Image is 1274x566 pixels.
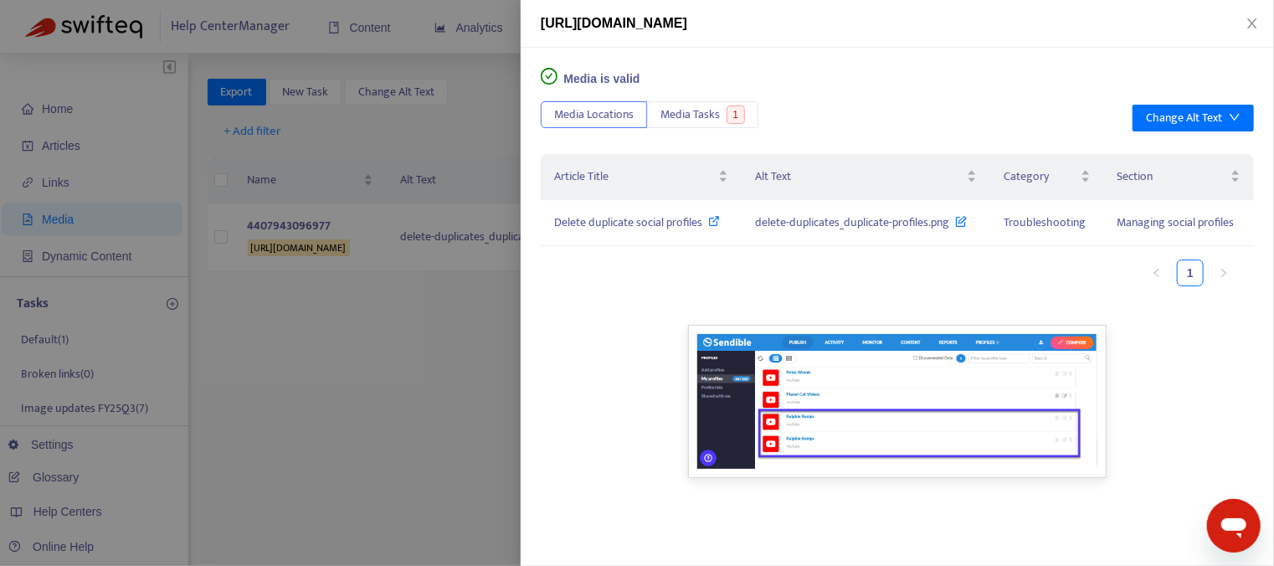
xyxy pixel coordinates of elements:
span: Media Tasks [660,105,720,124]
th: Category [990,154,1103,200]
button: Media Locations [541,101,647,128]
span: Section [1117,167,1227,186]
span: Alt Text [755,167,963,186]
span: Managing social profiles [1117,213,1235,232]
span: Media is valid [564,72,640,85]
span: down [1229,111,1241,123]
span: Troubleshooting [1004,213,1086,232]
span: Delete duplicate social profiles [554,213,702,232]
span: close [1246,17,1259,30]
span: left [1152,268,1162,278]
span: Media Locations [554,105,634,124]
li: Next Page [1210,260,1237,286]
img: Unable to display this image [688,325,1107,479]
span: 1 [727,105,746,124]
button: Close [1241,16,1264,32]
button: Change Alt Text [1133,105,1254,131]
th: Section [1104,154,1254,200]
a: 1 [1178,260,1203,286]
span: delete-duplicates_duplicate-profiles.png [755,213,949,232]
span: check-circle [541,68,557,85]
span: [URL][DOMAIN_NAME] [541,16,687,30]
button: left [1143,260,1170,286]
span: Category [1004,167,1076,186]
button: Media Tasks1 [647,101,758,128]
th: Article Title [541,154,742,200]
li: 1 [1177,260,1204,286]
li: Previous Page [1143,260,1170,286]
span: Article Title [554,167,715,186]
iframe: Button to launch messaging window [1207,499,1261,553]
th: Alt Text [742,154,990,200]
button: right [1210,260,1237,286]
div: Change Alt Text [1146,109,1222,127]
span: right [1219,268,1229,278]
